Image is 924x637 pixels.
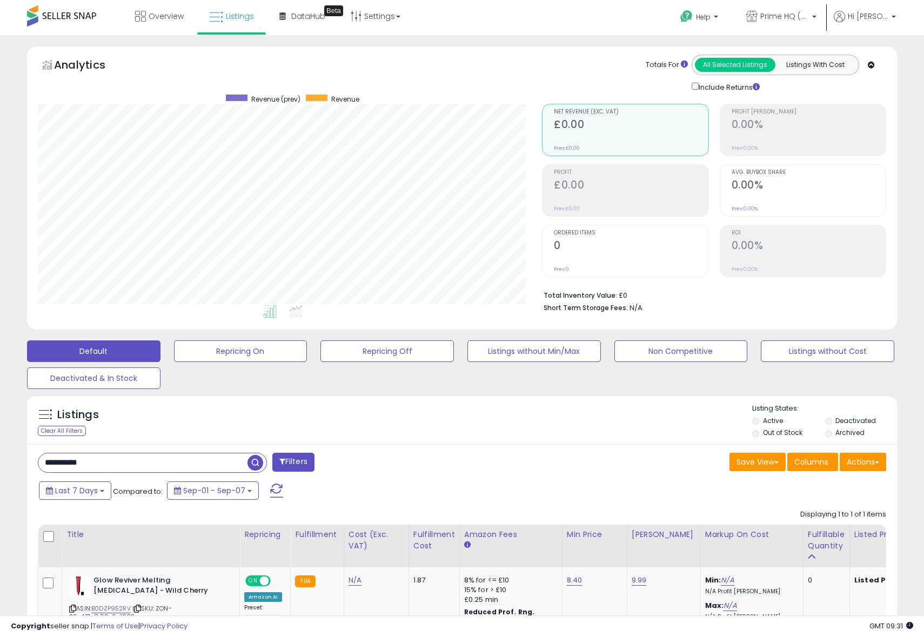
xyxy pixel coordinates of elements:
span: Avg. Buybox Share [732,170,886,176]
li: £0 [544,288,878,301]
div: Totals For [646,60,688,70]
span: Last 7 Days [55,485,98,496]
a: Privacy Policy [140,621,188,631]
span: ON [246,576,260,586]
span: 2025-09-17 09:31 GMT [869,621,913,631]
b: Max: [705,600,724,611]
span: Revenue [331,95,359,104]
b: Reduced Prof. Rng. [464,607,535,616]
button: All Selected Listings [695,58,775,72]
span: Compared to: [113,486,163,497]
button: Listings without Min/Max [467,340,601,362]
h2: 0.00% [732,239,886,254]
span: Profit [PERSON_NAME] [732,109,886,115]
p: N/A Profit [PERSON_NAME] [705,613,795,621]
span: Hi [PERSON_NAME] [848,11,888,22]
label: Out of Stock [763,428,802,437]
span: Profit [554,170,708,176]
b: Glow Reviver Melting [MEDICAL_DATA] - Wild Cherry [93,575,225,598]
div: Include Returns [684,81,773,93]
span: N/A [630,303,642,313]
small: Prev: 0.00% [732,266,758,272]
img: 316koY5Y-7L._SL40_.jpg [69,575,91,597]
label: Deactivated [835,416,876,425]
div: 1.87 [413,575,451,585]
div: Fulfillment [295,529,339,540]
button: Sep-01 - Sep-07 [167,481,259,500]
h5: Listings [57,407,99,423]
b: Listed Price: [854,575,903,585]
button: Repricing On [174,340,307,362]
button: Repricing Off [320,340,454,362]
a: N/A [721,575,734,586]
span: Prime HQ (Vat Reg) [760,11,809,22]
span: Sep-01 - Sep-07 [183,485,245,496]
a: 9.99 [632,575,647,586]
small: Prev: 0 [554,266,569,272]
div: Repricing [244,529,286,540]
span: ROI [732,230,886,236]
div: Fulfillment Cost [413,529,455,552]
a: B0DZP952RV [91,604,131,613]
div: Clear All Filters [38,426,86,436]
h2: 0 [554,239,708,254]
button: Listings without Cost [761,340,894,362]
span: Columns [794,457,828,467]
a: 8.40 [567,575,582,586]
span: OFF [269,576,286,586]
span: Ordered Items [554,230,708,236]
h2: £0.00 [554,179,708,193]
div: Tooltip anchor [324,5,343,16]
small: Prev: 0.00% [732,205,758,212]
button: Columns [787,453,838,471]
div: Fulfillable Quantity [808,529,845,552]
b: Min: [705,575,721,585]
button: Actions [840,453,886,471]
div: Min Price [567,529,622,540]
small: Prev: £0.00 [554,145,580,151]
h5: Analytics [54,57,126,75]
button: Default [27,340,160,362]
span: DataHub [291,11,325,22]
div: Preset: [244,604,282,628]
a: N/A [349,575,361,586]
strong: Copyright [11,621,50,631]
small: Prev: 0.00% [732,145,758,151]
label: Active [763,416,783,425]
th: The percentage added to the cost of goods (COGS) that forms the calculator for Min & Max prices. [700,525,803,567]
button: Deactivated & In Stock [27,367,160,389]
div: [PERSON_NAME] [632,529,696,540]
span: | SKU: ZON-SS_4.17_8.93_9_1063 [69,604,172,620]
div: Title [66,529,235,540]
div: Amazon AI [244,592,282,602]
p: Listing States: [752,404,896,414]
span: Listings [226,11,254,22]
div: 8% for <= £10 [464,575,554,585]
a: Help [672,2,729,35]
a: Terms of Use [92,621,138,631]
h2: £0.00 [554,118,708,133]
small: Amazon Fees. [464,540,471,550]
h2: 0.00% [732,118,886,133]
span: Revenue (prev) [251,95,300,104]
i: Get Help [680,10,693,23]
div: Displaying 1 to 1 of 1 items [800,509,886,520]
span: Overview [149,11,184,22]
div: £0.25 min [464,595,554,605]
button: Filters [272,453,314,472]
div: Markup on Cost [705,529,799,540]
div: ASIN: [69,575,231,633]
small: Prev: £0.00 [554,205,580,212]
button: Save View [729,453,786,471]
div: 0 [808,575,841,585]
div: Amazon Fees [464,529,558,540]
label: Archived [835,428,865,437]
div: seller snap | | [11,621,188,632]
button: Listings With Cost [775,58,855,72]
a: Hi [PERSON_NAME] [834,11,896,35]
h2: 0.00% [732,179,886,193]
button: Last 7 Days [39,481,111,500]
p: N/A Profit [PERSON_NAME] [705,588,795,595]
span: Help [696,12,711,22]
small: FBA [295,575,315,587]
